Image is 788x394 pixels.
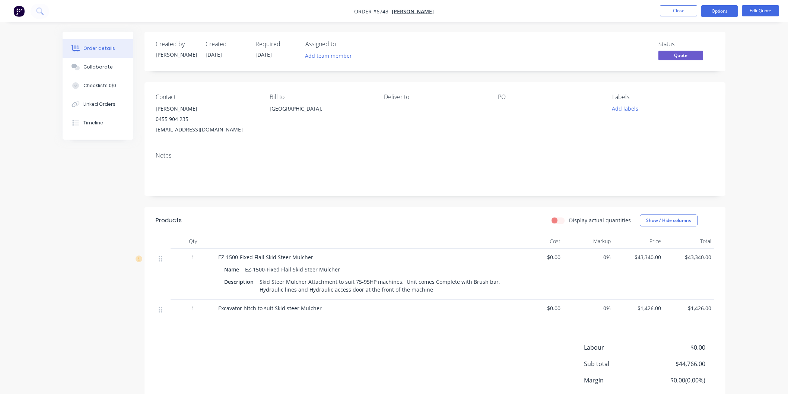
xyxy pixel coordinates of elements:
[156,104,258,114] div: [PERSON_NAME]
[658,41,714,48] div: Status
[563,234,614,249] div: Markup
[701,5,738,17] button: Options
[516,253,560,261] span: $0.00
[608,104,642,114] button: Add labels
[650,359,705,368] span: $44,766.00
[191,253,194,261] span: 1
[224,264,242,275] div: Name
[156,104,258,135] div: [PERSON_NAME]0455 904 235[EMAIL_ADDRESS][DOMAIN_NAME]
[566,304,611,312] span: 0%
[83,45,115,52] div: Order details
[354,8,392,15] span: Order #6743 -
[83,82,116,89] div: Checklists 0/0
[242,264,343,275] div: EZ-1500-Fixed Flail Skid Steer Mulcher
[650,376,705,385] span: $0.00 ( 0.00 %)
[584,359,650,368] span: Sub total
[516,304,560,312] span: $0.00
[156,93,258,101] div: Contact
[13,6,25,17] img: Factory
[667,253,711,261] span: $43,340.00
[270,104,372,114] div: [GEOGRAPHIC_DATA],
[255,51,272,58] span: [DATE]
[83,64,113,70] div: Collaborate
[171,234,215,249] div: Qty
[156,51,197,58] div: [PERSON_NAME]
[63,58,133,76] button: Collaborate
[270,104,372,127] div: [GEOGRAPHIC_DATA],
[305,41,380,48] div: Assigned to
[83,120,103,126] div: Timeline
[513,234,563,249] div: Cost
[566,253,611,261] span: 0%
[156,216,182,225] div: Products
[270,93,372,101] div: Bill to
[584,343,650,352] span: Labour
[63,76,133,95] button: Checklists 0/0
[63,39,133,58] button: Order details
[612,93,714,101] div: Labels
[63,95,133,114] button: Linked Orders
[660,5,697,16] button: Close
[498,93,600,101] div: PO
[584,376,650,385] span: Margin
[384,93,486,101] div: Deliver to
[224,276,257,287] div: Description
[63,114,133,132] button: Timeline
[83,101,115,108] div: Linked Orders
[617,304,661,312] span: $1,426.00
[392,8,434,15] a: [PERSON_NAME]
[650,343,705,352] span: $0.00
[156,41,197,48] div: Created by
[218,254,313,261] span: EZ-1500-Fixed Flail Skid Steer Mulcher
[667,304,711,312] span: $1,426.00
[255,41,296,48] div: Required
[156,114,258,124] div: 0455 904 235
[206,41,247,48] div: Created
[640,215,698,226] button: Show / Hide columns
[305,51,356,61] button: Add team member
[191,304,194,312] span: 1
[569,216,631,224] label: Display actual quantities
[614,234,664,249] div: Price
[156,152,714,159] div: Notes
[742,5,779,16] button: Edit Quote
[617,253,661,261] span: $43,340.00
[664,234,714,249] div: Total
[206,51,222,58] span: [DATE]
[257,276,504,295] div: Skid Steer Mulcher Attachment to suit 75-95HP machines. Unit comes Complete with Brush bar, Hydra...
[218,305,322,312] span: Excavator hitch to suit Skid steer Mulcher
[658,51,703,60] span: Quote
[301,51,356,61] button: Add team member
[156,124,258,135] div: [EMAIL_ADDRESS][DOMAIN_NAME]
